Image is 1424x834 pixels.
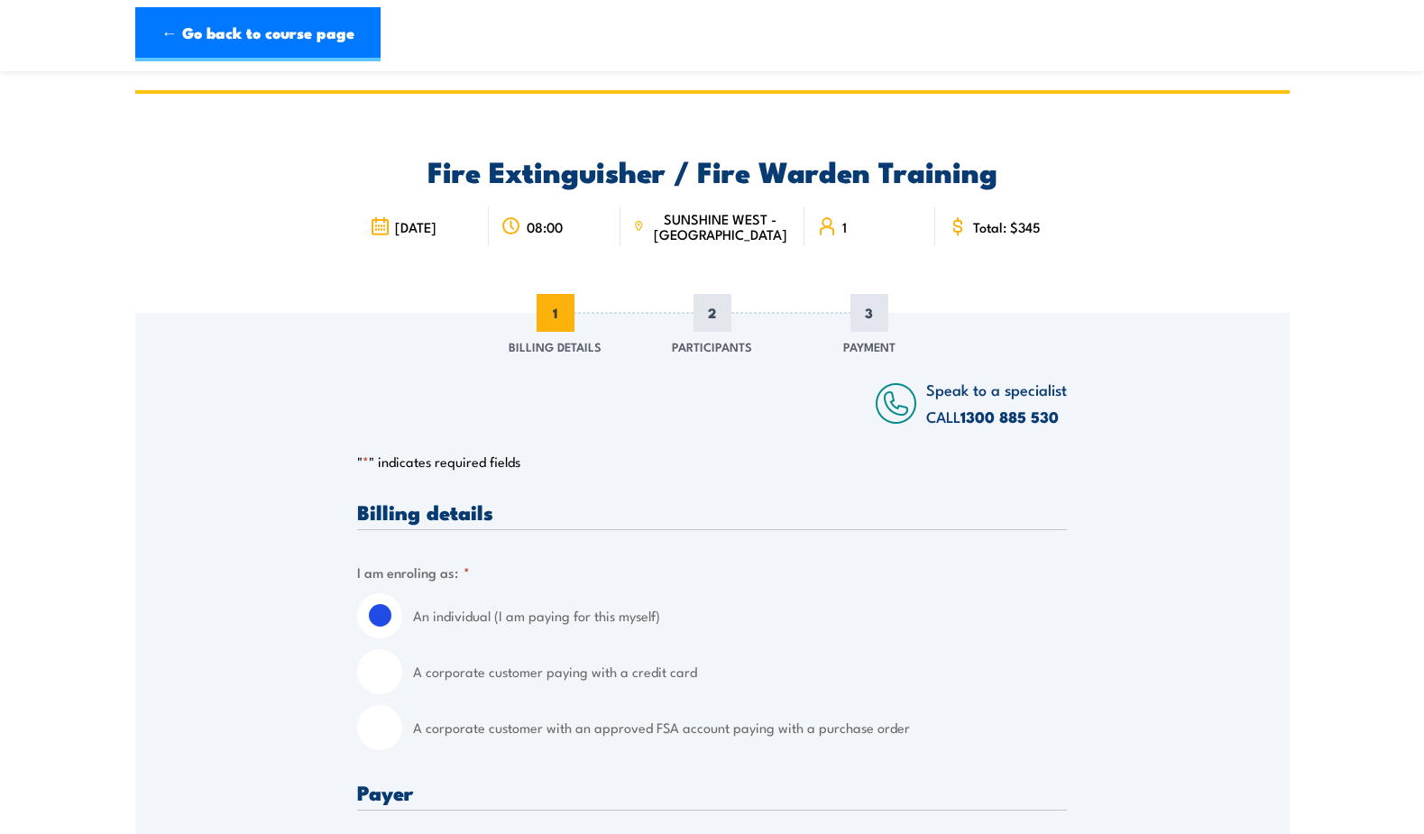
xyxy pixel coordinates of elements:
span: Billing Details [509,337,602,355]
span: 1 [537,294,574,332]
span: 08:00 [527,219,563,234]
span: SUNSHINE WEST - [GEOGRAPHIC_DATA] [649,211,791,242]
span: [DATE] [395,219,436,234]
span: 3 [850,294,888,332]
h2: Fire Extinguisher / Fire Warden Training [357,158,1067,183]
span: Speak to a specialist CALL [926,378,1067,427]
span: Total: $345 [973,219,1041,234]
label: A corporate customer with an approved FSA account paying with a purchase order [413,705,1067,750]
h3: Payer [357,782,1067,802]
span: Payment [843,337,896,355]
span: 2 [694,294,731,332]
span: Participants [672,337,752,355]
label: An individual (I am paying for this myself) [413,593,1067,638]
p: " " indicates required fields [357,453,1067,471]
h3: Billing details [357,501,1067,522]
label: A corporate customer paying with a credit card [413,649,1067,694]
legend: I am enroling as: [357,562,470,582]
a: 1300 885 530 [960,405,1059,428]
span: 1 [842,219,847,234]
a: ← Go back to course page [135,7,381,61]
